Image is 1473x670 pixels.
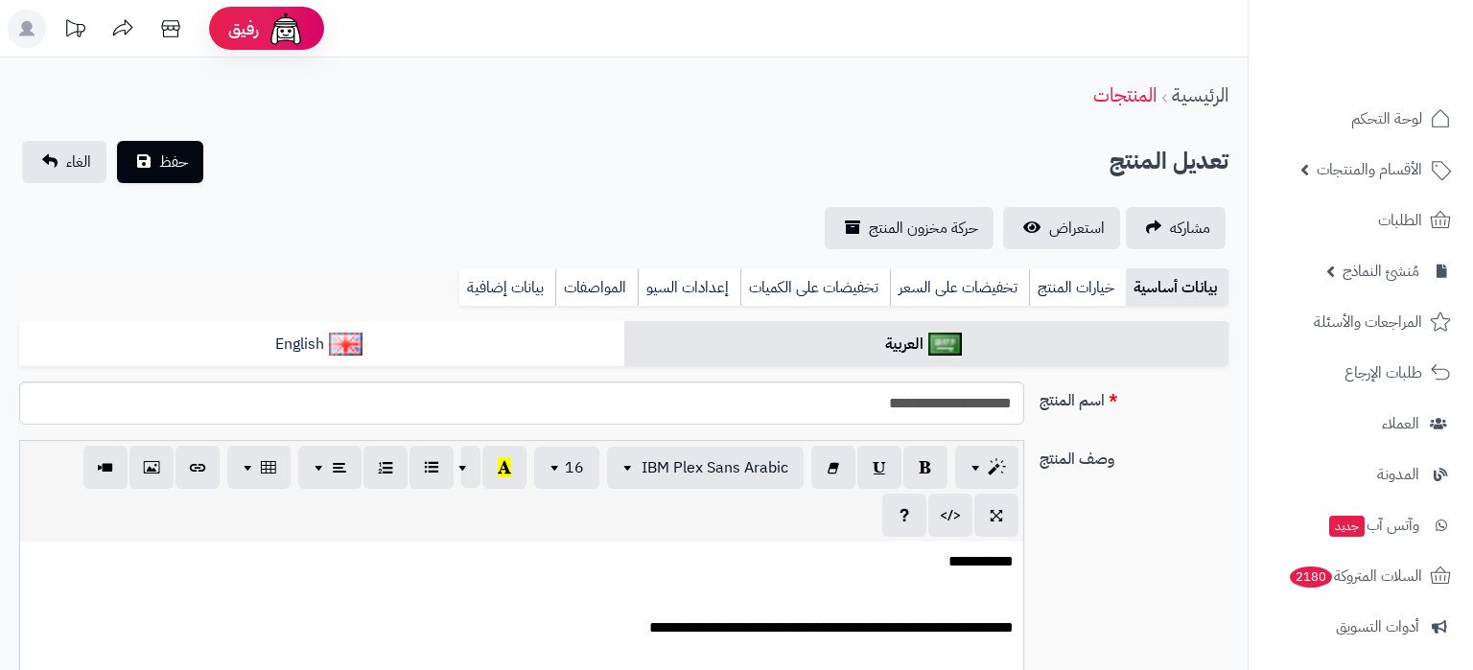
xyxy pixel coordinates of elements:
a: أدوات التسويق [1260,604,1461,650]
span: IBM Plex Sans Arabic [642,456,788,479]
span: الغاء [66,150,91,173]
img: logo-2.png [1343,49,1455,89]
a: خيارات المنتج [1029,268,1126,307]
span: الأقسام والمنتجات [1317,156,1422,183]
span: مشاركه [1170,217,1210,240]
a: المواصفات [555,268,638,307]
a: English [19,321,624,368]
span: استعراض [1049,217,1105,240]
a: حركة مخزون المنتج [825,207,994,249]
a: المراجعات والأسئلة [1260,299,1461,345]
span: المدونة [1377,461,1419,488]
span: حفظ [159,150,188,173]
a: إعدادات السيو [638,268,740,307]
span: حركة مخزون المنتج [869,217,978,240]
span: وآتس آب [1327,512,1419,539]
span: لوحة التحكم [1351,105,1422,132]
a: الرئيسية [1172,81,1228,109]
a: وآتس آبجديد [1260,502,1461,548]
a: تخفيضات على السعر [890,268,1029,307]
span: المراجعات والأسئلة [1314,309,1422,335]
button: 16 [534,447,599,489]
span: العملاء [1382,410,1419,437]
a: مشاركه [1126,207,1226,249]
a: استعراض [1003,207,1120,249]
button: حفظ [117,141,203,183]
a: المدونة [1260,451,1461,497]
a: المنتجات [1093,81,1157,109]
img: العربية [928,333,962,356]
a: الطلبات [1260,197,1461,243]
label: وصف المنتج [1032,440,1236,471]
button: IBM Plex Sans Arabic [607,447,804,489]
span: السلات المتروكة [1288,563,1422,589]
h2: تعديل المنتج [1110,142,1228,181]
img: ai-face.png [267,10,305,48]
span: الطلبات [1378,207,1422,234]
a: طلبات الإرجاع [1260,350,1461,396]
a: بيانات إضافية [459,268,555,307]
img: English [329,333,362,356]
span: 2180 [1290,566,1332,588]
a: السلات المتروكة2180 [1260,553,1461,599]
a: تخفيضات على الكميات [740,268,890,307]
span: 16 [565,456,584,479]
span: مُنشئ النماذج [1343,258,1419,285]
span: طلبات الإرجاع [1344,359,1422,386]
a: الغاء [22,141,106,183]
span: أدوات التسويق [1336,613,1419,640]
a: بيانات أساسية [1126,268,1228,307]
span: جديد [1329,516,1365,537]
label: اسم المنتج [1032,381,1236,412]
a: لوحة التحكم [1260,96,1461,142]
a: تحديثات المنصة [51,10,99,53]
a: العملاء [1260,401,1461,447]
span: رفيق [228,17,259,40]
a: العربية [624,321,1229,368]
